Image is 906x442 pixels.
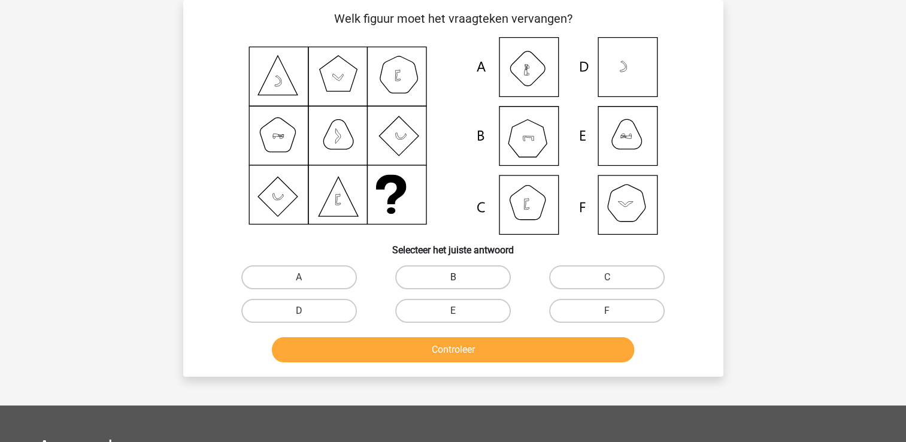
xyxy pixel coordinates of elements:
[202,235,704,256] h6: Selecteer het juiste antwoord
[202,10,704,28] p: Welk figuur moet het vraagteken vervangen?
[395,299,511,323] label: E
[549,265,665,289] label: C
[272,337,634,362] button: Controleer
[395,265,511,289] label: B
[549,299,665,323] label: F
[241,265,357,289] label: A
[241,299,357,323] label: D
